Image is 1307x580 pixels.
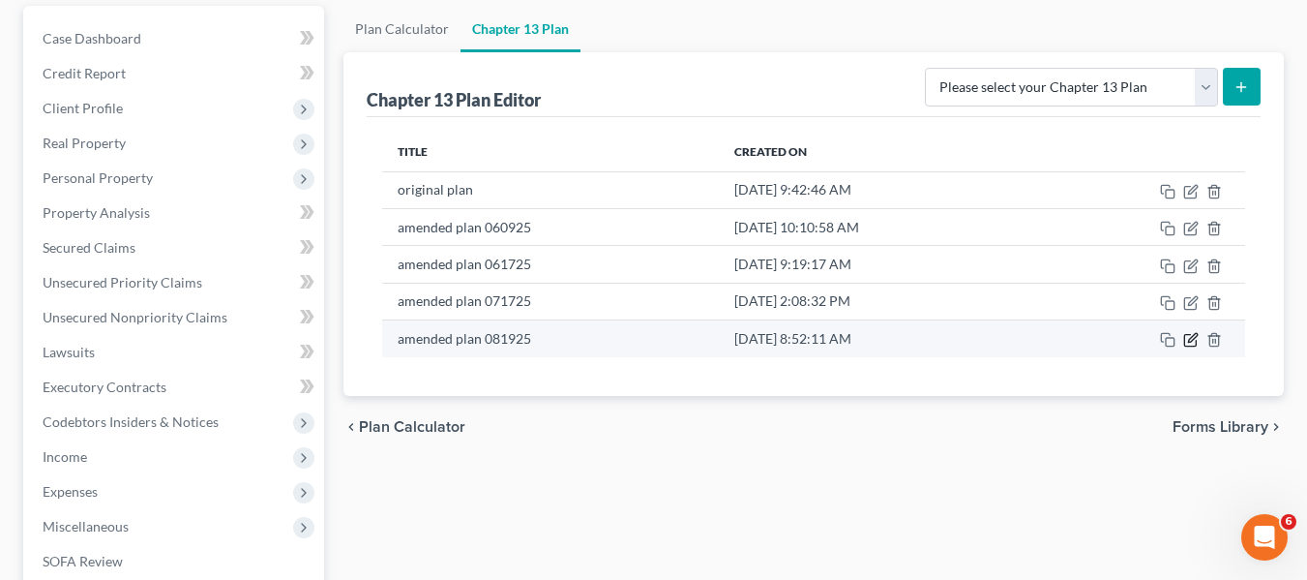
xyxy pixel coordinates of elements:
[27,544,324,579] a: SOFA Review
[27,335,324,370] a: Lawsuits
[343,419,465,435] button: chevron_left Plan Calculator
[382,283,720,320] td: amended plan 071725
[43,309,227,325] span: Unsecured Nonpriority Claims
[719,133,1038,171] th: Created On
[43,100,123,116] span: Client Profile
[382,133,720,171] th: Title
[27,196,324,230] a: Property Analysis
[382,246,720,283] td: amended plan 061725
[43,344,95,360] span: Lawsuits
[359,419,465,435] span: Plan Calculator
[43,204,150,221] span: Property Analysis
[43,379,166,395] span: Executory Contracts
[1268,419,1284,435] i: chevron_right
[27,56,324,91] a: Credit Report
[43,483,98,500] span: Expenses
[43,30,141,46] span: Case Dashboard
[43,65,126,81] span: Credit Report
[343,6,460,52] a: Plan Calculator
[1241,514,1288,561] iframe: Intercom live chat
[27,370,324,405] a: Executory Contracts
[382,321,720,357] td: amended plan 081925
[1281,514,1296,530] span: 6
[1173,419,1284,435] button: Forms Library chevron_right
[367,88,541,111] div: Chapter 13 Plan Editor
[719,321,1038,357] td: [DATE] 8:52:11 AM
[719,208,1038,245] td: [DATE] 10:10:58 AM
[43,169,153,186] span: Personal Property
[43,239,135,256] span: Secured Claims
[460,6,580,52] a: Chapter 13 Plan
[43,413,219,430] span: Codebtors Insiders & Notices
[43,518,129,534] span: Miscellaneous
[43,274,202,290] span: Unsecured Priority Claims
[719,246,1038,283] td: [DATE] 9:19:17 AM
[719,283,1038,320] td: [DATE] 2:08:32 PM
[382,208,720,245] td: amended plan 060925
[1173,419,1268,435] span: Forms Library
[43,135,126,151] span: Real Property
[27,230,324,265] a: Secured Claims
[382,171,720,208] td: original plan
[27,265,324,300] a: Unsecured Priority Claims
[27,21,324,56] a: Case Dashboard
[719,171,1038,208] td: [DATE] 9:42:46 AM
[27,300,324,335] a: Unsecured Nonpriority Claims
[343,419,359,435] i: chevron_left
[43,448,87,465] span: Income
[43,553,123,569] span: SOFA Review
